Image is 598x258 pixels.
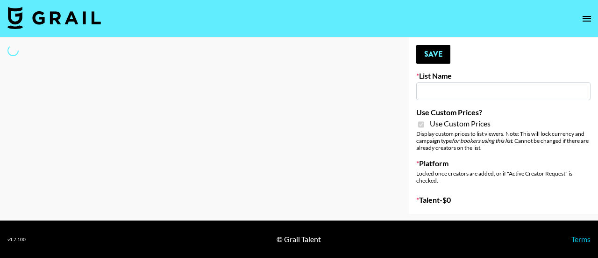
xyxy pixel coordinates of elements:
label: Talent - $ 0 [416,195,591,205]
img: Grail Talent [7,7,101,29]
div: © Grail Talent [277,235,321,244]
a: Terms [571,235,591,243]
div: Locked once creators are added, or if "Active Creator Request" is checked. [416,170,591,184]
span: Use Custom Prices [430,119,491,128]
button: open drawer [577,9,596,28]
em: for bookers using this list [452,137,512,144]
div: Display custom prices to list viewers. Note: This will lock currency and campaign type . Cannot b... [416,130,591,151]
button: Save [416,45,450,64]
label: List Name [416,71,591,81]
label: Use Custom Prices? [416,108,591,117]
label: Platform [416,159,591,168]
div: v 1.7.100 [7,236,26,243]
